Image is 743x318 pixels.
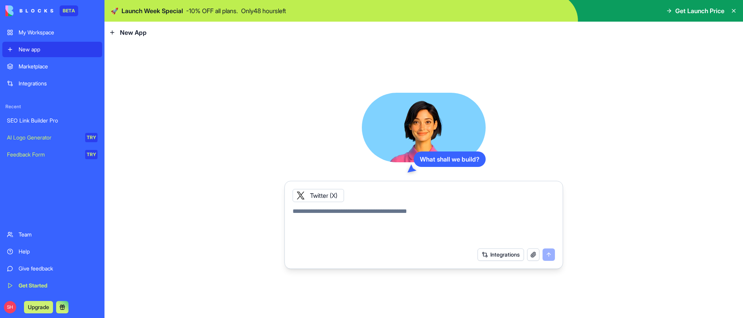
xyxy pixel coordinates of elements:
p: - 10 % OFF all plans. [186,6,238,15]
span: SH [4,301,16,313]
div: Marketplace [19,63,98,70]
div: New app [19,46,98,53]
a: New app [2,42,102,57]
div: My Workspace [19,29,98,36]
a: BETA [5,5,78,16]
div: Twitter (X) [293,189,344,202]
a: Get Started [2,278,102,293]
div: Get Started [19,282,98,289]
span: Launch Week Special [122,6,183,15]
span: Recent [2,104,102,110]
a: Upgrade [24,303,53,311]
div: Give feedback [19,265,98,272]
span: 🚀 [111,6,118,15]
a: Team [2,227,102,242]
div: AI Logo Generator [7,134,80,141]
a: SEO Link Builder Pro [2,113,102,128]
div: TRY [85,150,98,159]
div: Team [19,231,98,238]
button: Integrations [478,248,524,261]
div: TRY [85,133,98,142]
a: AI Logo GeneratorTRY [2,130,102,145]
a: Integrations [2,76,102,91]
a: Help [2,244,102,259]
a: Give feedback [2,261,102,276]
div: BETA [60,5,78,16]
div: Help [19,248,98,255]
a: My Workspace [2,25,102,40]
p: Only 48 hours left [241,6,286,15]
div: What shall we build? [414,151,486,167]
span: Get Launch Price [675,6,724,15]
div: Integrations [19,80,98,87]
span: New App [120,28,147,37]
div: SEO Link Builder Pro [7,117,98,124]
a: Marketplace [2,59,102,74]
button: Upgrade [24,301,53,313]
div: Feedback Form [7,151,80,158]
img: logo [5,5,53,16]
a: Feedback FormTRY [2,147,102,162]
